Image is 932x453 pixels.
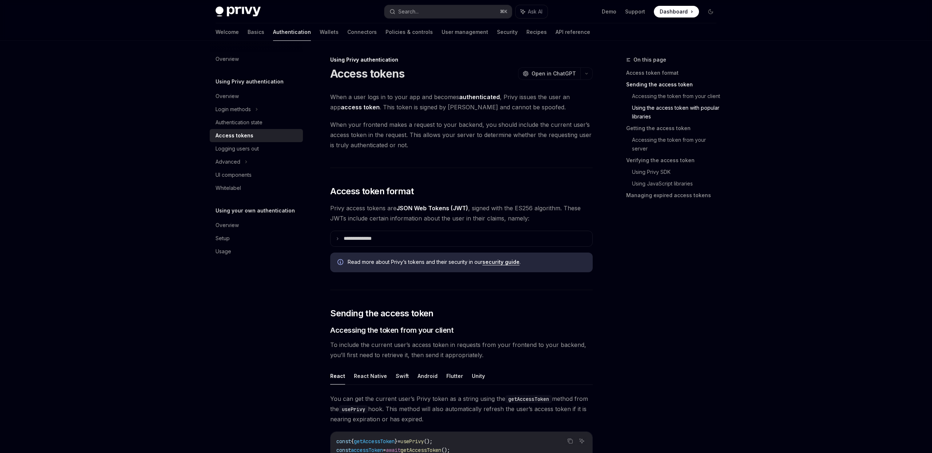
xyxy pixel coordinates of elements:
a: Using Privy SDK [632,166,722,178]
a: Using the access token with popular libraries [632,102,722,122]
a: Authentication state [210,116,303,129]
div: Login methods [216,105,251,114]
button: Unity [472,367,485,384]
span: When your frontend makes a request to your backend, you should include the current user’s access ... [330,120,593,150]
code: usePrivy [339,405,368,413]
a: Sending the access token [626,79,722,90]
a: Policies & controls [386,23,433,41]
span: Ask AI [528,8,542,15]
a: Recipes [526,23,547,41]
span: Accessing the token from your client [330,325,453,335]
span: { [351,438,354,445]
span: } [395,438,398,445]
button: Toggle dark mode [705,6,716,17]
button: Open in ChatGPT [518,67,580,80]
a: Getting the access token [626,122,722,134]
a: JSON Web Tokens (JWT) [396,204,468,212]
a: security guide [482,259,520,265]
div: Advanced [216,157,240,166]
span: = [398,438,400,445]
a: Wallets [320,23,339,41]
div: Search... [398,7,419,16]
button: Ask AI [577,436,587,446]
span: Dashboard [660,8,688,15]
div: Using Privy authentication [330,56,593,63]
span: Open in ChatGPT [532,70,576,77]
button: React [330,367,345,384]
strong: access token [341,104,380,111]
span: Access token format [330,186,414,197]
a: Authentication [273,23,311,41]
div: Setup [216,234,230,243]
button: Copy the contents from the code block [565,436,575,446]
a: Using JavaScript libraries [632,178,722,190]
div: Access tokens [216,131,253,140]
div: Overview [216,221,239,230]
a: Overview [210,52,303,66]
h5: Using your own authentication [216,206,295,215]
span: usePrivy [400,438,424,445]
span: getAccessToken [354,438,395,445]
span: You can get the current user’s Privy token as a string using the method from the hook. This metho... [330,394,593,424]
span: const [336,438,351,445]
a: Demo [602,8,616,15]
a: Setup [210,232,303,245]
a: Welcome [216,23,239,41]
span: Sending the access token [330,308,434,319]
a: Accessing the token from your server [632,134,722,155]
span: On this page [633,55,666,64]
span: Read more about Privy’s tokens and their security in our . [348,258,585,266]
a: Logging users out [210,142,303,155]
div: Overview [216,92,239,101]
a: Verifying the access token [626,155,722,166]
div: Authentication state [216,118,262,127]
span: Privy access tokens are , signed with the ES256 algorithm. These JWTs include certain information... [330,203,593,223]
a: Access tokens [210,129,303,142]
a: Access token format [626,67,722,79]
a: Overview [210,90,303,103]
button: Ask AI [516,5,548,18]
span: ⌘ K [500,9,508,15]
a: User management [442,23,488,41]
a: Connectors [347,23,377,41]
a: Support [625,8,645,15]
a: Managing expired access tokens [626,190,722,201]
span: (); [424,438,433,445]
a: Overview [210,219,303,232]
div: Usage [216,247,231,256]
button: React Native [354,367,387,384]
h1: Access tokens [330,67,404,80]
span: To include the current user’s access token in requests from your frontend to your backend, you’ll... [330,340,593,360]
a: Usage [210,245,303,258]
code: getAccessToken [505,395,552,403]
h5: Using Privy authentication [216,77,284,86]
span: When a user logs in to your app and becomes , Privy issues the user an app . This token is signed... [330,92,593,112]
div: Overview [216,55,239,63]
button: Flutter [446,367,463,384]
a: Whitelabel [210,181,303,195]
button: Search...⌘K [384,5,512,18]
button: Swift [396,367,409,384]
a: UI components [210,168,303,181]
a: Security [497,23,518,41]
strong: authenticated [459,93,500,101]
a: Dashboard [654,6,699,17]
a: API reference [556,23,590,41]
img: dark logo [216,7,261,17]
div: Logging users out [216,144,259,153]
div: UI components [216,171,252,179]
div: Whitelabel [216,184,241,192]
button: Android [418,367,438,384]
svg: Info [337,259,345,266]
a: Accessing the token from your client [632,90,722,102]
a: Basics [248,23,264,41]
